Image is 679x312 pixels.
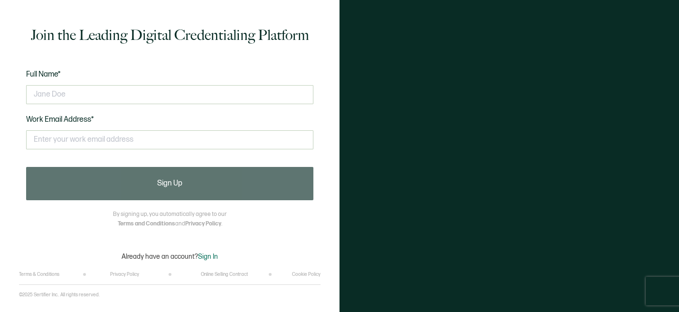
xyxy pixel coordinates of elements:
[201,272,248,277] a: Online Selling Contract
[26,85,313,104] input: Jane Doe
[122,253,218,261] p: Already have an account?
[185,220,221,227] a: Privacy Policy
[26,70,61,79] span: Full Name*
[118,220,175,227] a: Terms and Conditions
[26,115,94,124] span: Work Email Address*
[19,272,59,277] a: Terms & Conditions
[198,253,218,261] span: Sign In
[110,272,139,277] a: Privacy Policy
[113,210,226,229] p: By signing up, you automatically agree to our and .
[31,26,309,45] h1: Join the Leading Digital Credentialing Platform
[26,167,313,200] button: Sign Up
[157,180,182,187] span: Sign Up
[19,292,100,298] p: ©2025 Sertifier Inc.. All rights reserved.
[26,130,313,149] input: Enter your work email address
[292,272,321,277] a: Cookie Policy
